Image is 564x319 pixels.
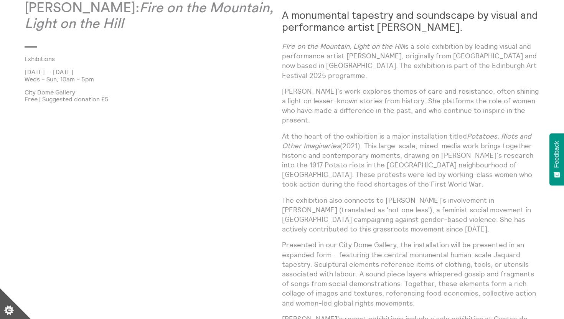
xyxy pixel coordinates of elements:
[282,131,539,189] p: At the heart of the exhibition is a major installation titled (2021). This large-scale, mixed-med...
[553,141,560,168] span: Feedback
[282,195,539,234] p: The exhibition also connects to [PERSON_NAME]’s involvement in [PERSON_NAME] (translated as 'not ...
[282,8,538,33] strong: A monumental tapestry and soundscape by visual and performance artist [PERSON_NAME].
[282,42,404,51] em: Fire on the Mountain, Light on the Hill
[25,96,282,102] p: Free | Suggested donation £5
[282,41,539,80] p: is a solo exhibition by leading visual and performance artist [PERSON_NAME], originally from [GEO...
[282,240,539,307] p: Presented in our City Dome Gallery, the installation will be presented in an expanded form – feat...
[282,132,531,150] em: Potatoes, Riots and Other Imaginaries
[25,89,282,96] p: City Dome Gallery
[25,76,282,83] p: Weds – Sun, 10am – 5pm
[282,86,539,125] p: [PERSON_NAME]’s work explores themes of care and resistance, often shining a light on lesser-know...
[549,133,564,185] button: Feedback - Show survey
[25,1,274,31] em: Fire on the Mountain, Light on the Hill
[25,55,270,62] a: Exhibitions
[25,0,282,32] p: [PERSON_NAME]:
[25,68,282,75] p: [DATE] — [DATE]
